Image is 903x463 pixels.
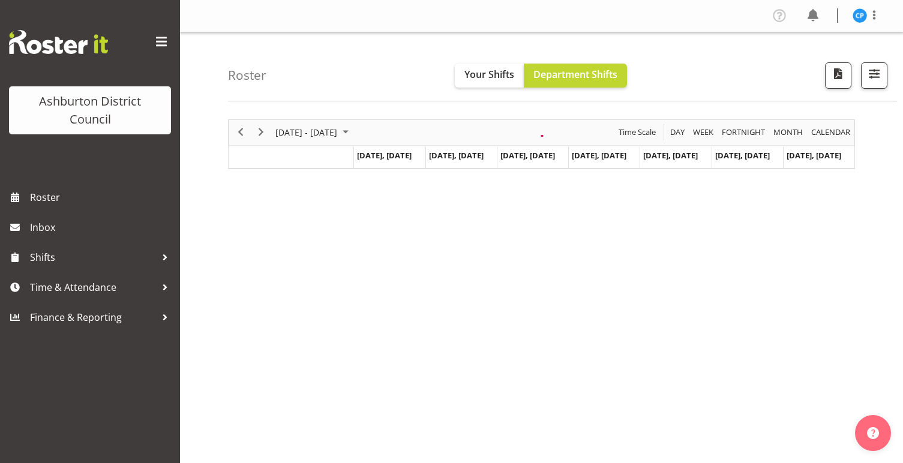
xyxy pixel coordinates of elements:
[228,68,266,82] h4: Roster
[533,68,617,81] span: Department Shifts
[9,30,108,54] img: Rosterit website logo
[228,119,855,169] div: Timeline Week of July 21, 2025
[30,278,156,296] span: Time & Attendance
[30,218,174,236] span: Inbox
[861,62,887,89] button: Filter Shifts
[853,8,867,23] img: charin-phumcharoen11025.jpg
[30,188,174,206] span: Roster
[21,92,159,128] div: Ashburton District Council
[30,248,156,266] span: Shifts
[464,68,514,81] span: Your Shifts
[825,62,851,89] button: Download a PDF of the roster according to the set date range.
[524,64,627,88] button: Department Shifts
[867,427,879,439] img: help-xxl-2.png
[30,308,156,326] span: Finance & Reporting
[455,64,524,88] button: Your Shifts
